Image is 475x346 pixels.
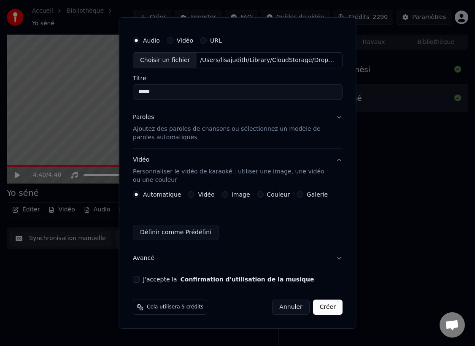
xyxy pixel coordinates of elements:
label: Galerie [306,192,327,197]
label: Vidéo [198,192,214,197]
div: Choisir un fichier [133,53,197,68]
label: Audio [143,38,160,43]
label: Automatique [143,192,181,197]
div: Paroles [133,113,154,122]
button: Annuler [272,300,309,315]
button: Créer [313,300,342,315]
div: VidéoPersonnaliser le vidéo de karaoké : utiliser une image, une vidéo ou une couleur [133,191,343,247]
h2: Créer un Karaoké [130,11,346,19]
button: J'accepte la [180,276,314,282]
div: /Users/lisajudith/Library/CloudStorage/Dropbox/GWOKA/SELECTION KARAOKA/INDESTWAS KA/Lakou/lakou (... [197,56,340,65]
p: Ajoutez des paroles de chansons ou sélectionnez un modèle de paroles automatiques [133,125,329,142]
button: VidéoPersonnaliser le vidéo de karaoké : utiliser une image, une vidéo ou une couleur [133,149,343,191]
label: J'accepte la [143,276,314,282]
span: Cela utilisera 5 crédits [147,304,203,311]
label: URL [210,38,222,43]
p: Personnaliser le vidéo de karaoké : utiliser une image, une vidéo ou une couleur [133,168,329,184]
label: Vidéo [176,38,193,43]
button: Définir comme Prédéfini [133,225,219,240]
label: Couleur [267,192,289,197]
button: Avancé [133,247,343,269]
label: Image [231,192,250,197]
div: Vidéo [133,156,329,184]
button: ParolesAjoutez des paroles de chansons ou sélectionnez un modèle de paroles automatiques [133,106,343,149]
label: Titre [133,75,343,81]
